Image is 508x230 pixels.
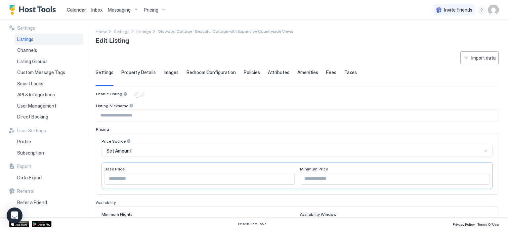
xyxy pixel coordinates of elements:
a: Direct Booking [15,111,83,122]
div: Breadcrumb [96,28,107,35]
a: Home [96,28,107,35]
span: Smart Locks [17,81,43,87]
span: Privacy Policy [453,222,475,226]
span: Messaging [108,7,131,13]
a: Listings [15,34,83,45]
span: Availability Window [300,212,336,217]
span: Set Amount [106,148,132,154]
a: Terms Of Use [477,220,499,227]
input: Input Field [96,110,498,121]
a: API & Integrations [15,89,83,100]
a: Custom Message Tags [15,67,83,78]
div: Open Intercom Messenger [7,207,22,223]
span: Settings [96,69,113,75]
span: Attributes [268,69,289,75]
input: Input Field [105,173,294,184]
span: Terms Of Use [477,222,499,226]
button: Import data [460,51,499,64]
span: Referral [17,188,34,194]
span: Property Details [121,69,156,75]
span: Amenities [297,69,318,75]
a: Subscription [15,147,83,159]
a: Google Play Store [32,221,52,227]
span: Taxes [344,69,357,75]
span: Minimum Nights [102,212,133,217]
div: User profile [488,5,499,15]
a: App Store [9,221,29,227]
span: Calendar [67,7,86,13]
a: Inbox [91,6,103,13]
span: Breadcrumb [158,29,293,34]
a: Host Tools Logo [9,5,59,15]
span: Fees [326,69,336,75]
a: Profile [15,136,83,147]
a: Smart Locks [15,78,83,89]
span: Availability [96,200,116,205]
a: Channels [15,45,83,56]
a: Listings [136,28,151,35]
span: API & Integrations [17,92,55,98]
a: Calendar [67,6,86,13]
span: Listing Groups [17,59,48,65]
a: Privacy Policy [453,220,475,227]
span: Settings [17,25,35,31]
span: Minimum Price [300,166,328,171]
a: Listing Groups [15,56,83,67]
span: Subscription [17,150,44,156]
span: Profile [17,139,31,145]
span: User Management [17,103,56,109]
span: Enable Listing [96,91,122,96]
span: Edit Listing [96,35,129,45]
span: User Settings [17,128,46,134]
a: Data Export [15,172,83,183]
div: Breadcrumb [136,28,151,35]
span: Listing Nickname [96,103,128,108]
span: Channels [17,47,37,53]
div: Import data [471,54,496,61]
span: Bedroom Configuration [187,69,236,75]
a: Settings [114,28,130,35]
span: Invite Friends [444,7,472,13]
span: Export [17,163,31,169]
span: Custom Message Tags [17,69,65,75]
span: Inbox [91,7,103,13]
span: Pricing [96,127,109,132]
a: User Management [15,100,83,112]
span: Home [96,29,107,34]
span: Base Price [105,166,125,171]
span: Price Source [102,139,126,144]
span: © 2025 Host Tools [238,222,267,226]
div: Breadcrumb [114,28,130,35]
a: Refer a Friend [15,197,83,208]
span: Data Export [17,175,43,181]
span: Listings [17,36,33,42]
span: Pricing [144,7,158,13]
span: Images [164,69,179,75]
span: Listings [136,29,151,34]
div: menu [478,6,486,14]
span: Settings [114,29,130,34]
span: Refer a Friend [17,200,47,206]
input: Input Field [300,173,490,184]
span: Direct Booking [17,114,48,120]
span: Policies [244,69,260,75]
